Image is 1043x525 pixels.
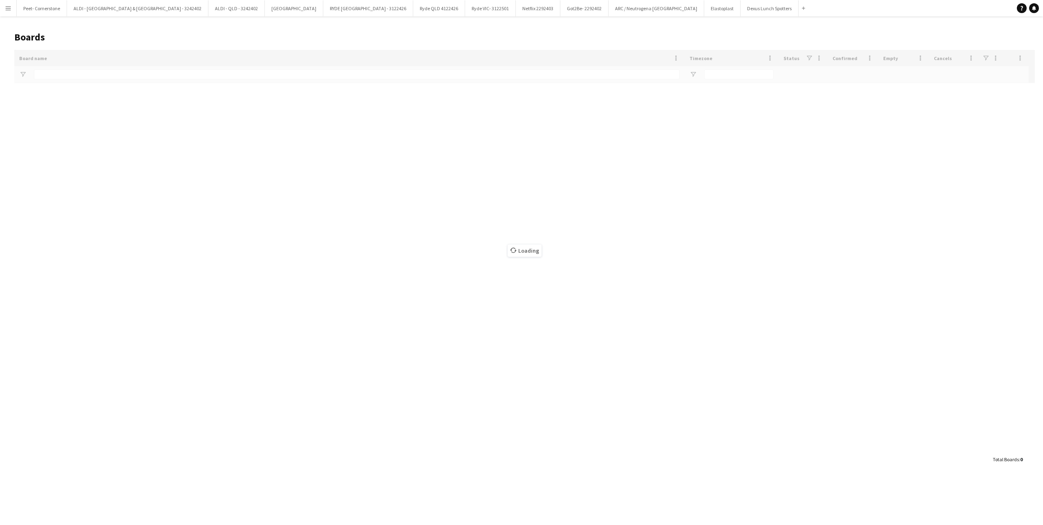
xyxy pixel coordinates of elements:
[704,0,741,16] button: Elastoplast
[265,0,323,16] button: [GEOGRAPHIC_DATA]
[741,0,799,16] button: Dexus Lunch Spotters
[14,31,1035,43] h1: Boards
[560,0,609,16] button: Got2Be- 2292402
[1020,456,1023,462] span: 0
[413,0,465,16] button: Ryde QLD 4122426
[208,0,265,16] button: ALDI - QLD - 3242402
[516,0,560,16] button: Netflix 2292403
[993,451,1023,467] div: :
[17,0,67,16] button: Peet- Cornerstone
[508,245,542,257] span: Loading
[609,0,704,16] button: ARC / Neutrogena [GEOGRAPHIC_DATA]
[993,456,1019,462] span: Total Boards
[465,0,516,16] button: Ryde VIC- 3122501
[67,0,208,16] button: ALDI - [GEOGRAPHIC_DATA] & [GEOGRAPHIC_DATA] - 3242402
[323,0,413,16] button: RYDE [GEOGRAPHIC_DATA] - 3122426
